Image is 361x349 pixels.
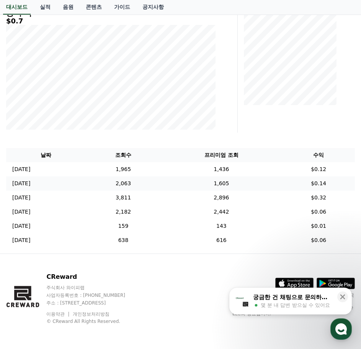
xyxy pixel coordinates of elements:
[86,219,161,233] td: 159
[160,176,282,191] td: 1,605
[46,292,140,298] p: 사업자등록번호 : [PHONE_NUMBER]
[46,272,140,282] p: CReward
[282,191,355,205] td: $0.32
[86,176,161,191] td: 2,063
[6,17,216,25] h5: $0.7
[12,222,30,230] p: [DATE]
[160,191,282,205] td: 2,896
[282,162,355,176] td: $0.12
[282,176,355,191] td: $0.14
[118,255,127,261] span: 설정
[99,243,147,262] a: 설정
[86,205,161,219] td: 2,182
[12,236,30,244] p: [DATE]
[12,165,30,173] p: [DATE]
[46,285,140,291] p: 주식회사 와이피랩
[160,205,282,219] td: 2,442
[46,311,70,317] a: 이용약관
[6,148,86,162] th: 날짜
[86,191,161,205] td: 3,811
[86,233,161,247] td: 638
[160,219,282,233] td: 143
[282,219,355,233] td: $0.01
[24,255,29,261] span: 홈
[160,162,282,176] td: 1,436
[51,243,99,262] a: 대화
[12,208,30,216] p: [DATE]
[282,148,355,162] th: 수익
[73,311,109,317] a: 개인정보처리방침
[12,194,30,202] p: [DATE]
[12,179,30,188] p: [DATE]
[70,255,79,261] span: 대화
[46,318,140,324] p: © CReward All Rights Reserved.
[86,162,161,176] td: 1,965
[282,205,355,219] td: $0.06
[160,148,282,162] th: 프리미엄 조회
[282,233,355,247] td: $0.06
[86,148,161,162] th: 조회수
[160,233,282,247] td: 616
[46,300,140,306] p: 주소 : [STREET_ADDRESS]
[2,243,51,262] a: 홈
